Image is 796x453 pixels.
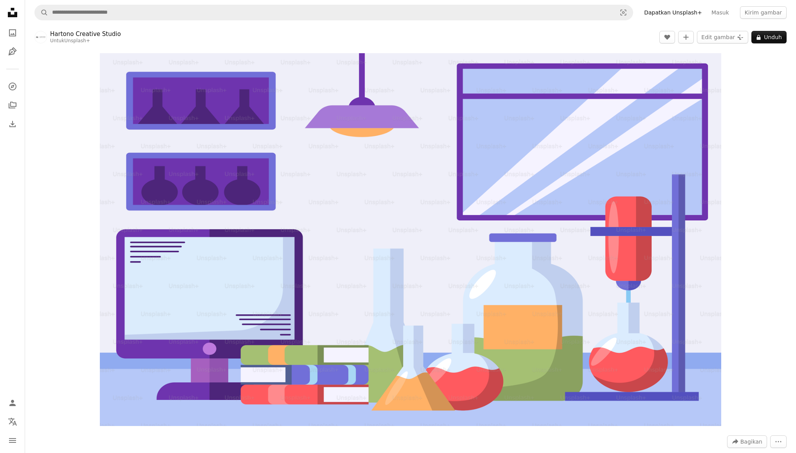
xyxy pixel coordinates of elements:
button: Pencarian visual [614,5,633,20]
button: Pencarian di Unsplash [35,5,48,20]
a: Masuk/Daftar [5,395,20,411]
form: Temuka visual di seluruh situs [34,5,633,20]
button: Kirim gambar [740,6,787,19]
a: Jelajahi [5,79,20,94]
a: Unsplash+ [64,38,90,43]
span: Bagikan [740,436,762,448]
a: Koleksi [5,97,20,113]
button: Perbesar pada gambar ini [100,53,722,426]
button: Bagikan gambar ini [727,435,767,448]
a: Riwayat Pengunduhan [5,116,20,132]
button: Tambahkan ke koleksi [678,31,694,43]
img: Buka profil Hartono Creative Studio [34,31,47,43]
button: Edit gambar [697,31,748,43]
a: Ilustrasi [5,44,20,59]
a: Foto [5,25,20,41]
button: Sukai [659,31,675,43]
img: Meja komputer dengan monitor dan banyak buku [100,53,722,426]
div: Untuk [50,38,121,44]
a: Masuk [707,6,734,19]
a: Dapatkan Unsplash+ [639,6,707,19]
button: Unduh [751,31,787,43]
button: Tindakan Lainnya [770,435,787,448]
button: Menu [5,433,20,448]
a: Hartono Creative Studio [50,30,121,38]
button: Bahasa [5,414,20,430]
